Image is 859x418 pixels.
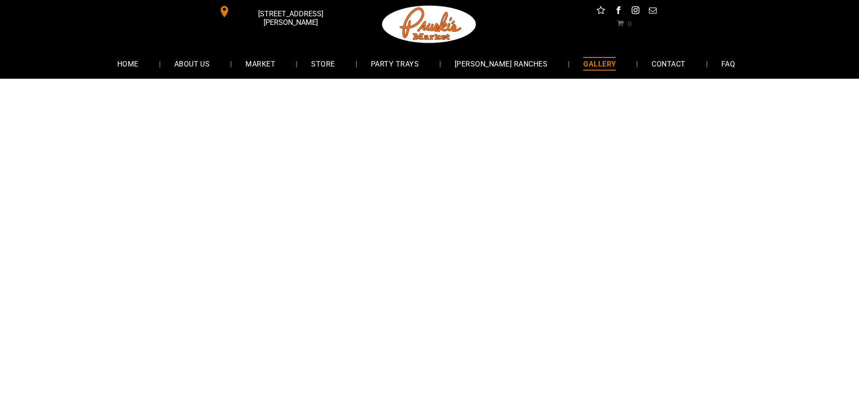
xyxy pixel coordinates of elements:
a: [PERSON_NAME] RANCHES [441,52,561,76]
a: STORE [298,52,348,76]
a: PARTY TRAYS [357,52,432,76]
a: facebook [612,5,624,19]
a: Social network [595,5,607,19]
a: HOME [104,52,152,76]
a: FAQ [708,52,749,76]
a: instagram [629,5,641,19]
a: MARKET [232,52,289,76]
a: CONTACT [638,52,699,76]
a: GALLERY [570,52,629,76]
a: [STREET_ADDRESS][PERSON_NAME] [212,5,351,19]
a: email [647,5,658,19]
a: ABOUT US [161,52,224,76]
span: [STREET_ADDRESS][PERSON_NAME] [232,5,349,31]
span: 0 [628,19,631,27]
